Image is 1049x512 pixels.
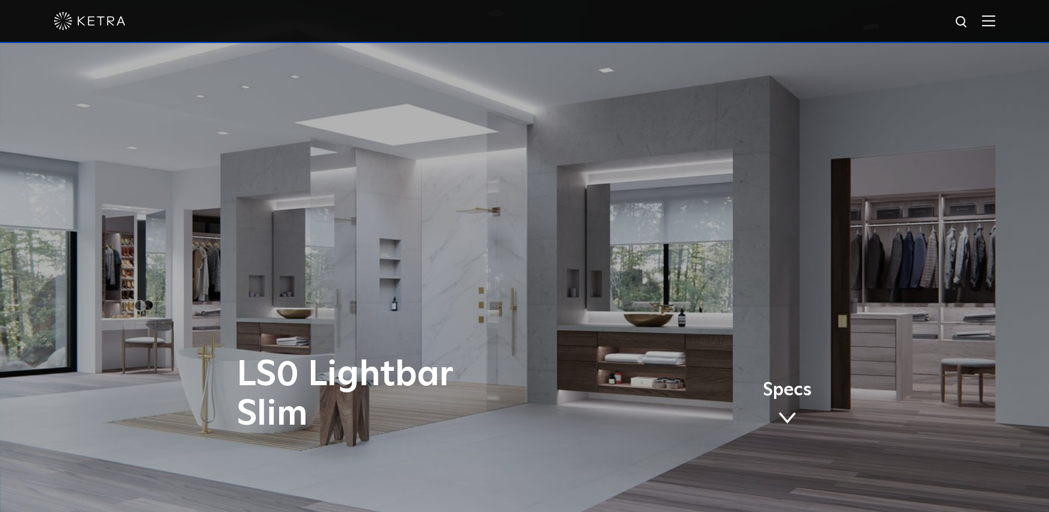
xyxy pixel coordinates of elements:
img: ketra-logo-2019-white [54,12,126,30]
a: Specs [763,382,812,428]
span: Specs [763,382,812,399]
h1: LS0 Lightbar Slim [237,355,574,434]
img: Hamburger%20Nav.svg [982,15,995,26]
img: search icon [955,15,970,30]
